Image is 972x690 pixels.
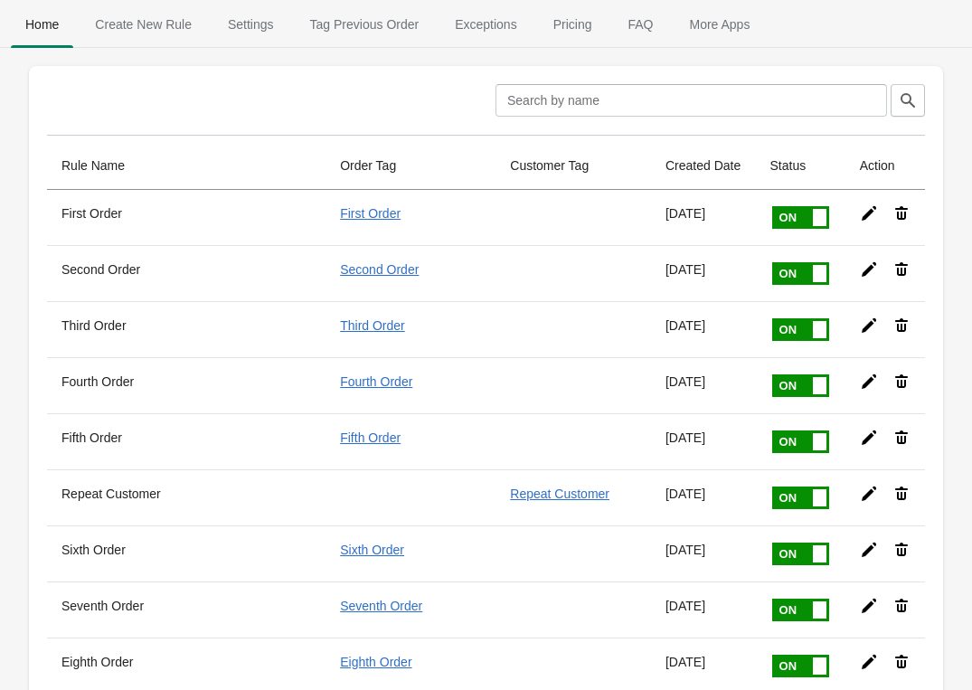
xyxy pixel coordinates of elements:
td: [DATE] [651,469,756,525]
span: Create New Rule [80,8,206,41]
span: More Apps [675,8,764,41]
a: Second Order [340,262,419,277]
a: First Order [340,206,401,221]
a: Eighth Order [340,655,411,669]
th: Customer Tag [495,142,651,190]
th: Order Tag [326,142,495,190]
th: Fifth Order [47,413,326,469]
a: Repeat Customer [510,487,609,501]
td: [DATE] [651,413,756,469]
th: Repeat Customer [47,469,326,525]
span: Pricing [539,8,607,41]
td: [DATE] [651,245,756,301]
th: Rule Name [47,142,326,190]
button: Create_New_Rule [77,1,210,48]
th: Fourth Order [47,357,326,413]
th: Seventh Order [47,581,326,638]
th: Action [845,142,925,190]
th: Created Date [651,142,756,190]
span: Home [11,8,73,41]
a: Fifth Order [340,430,401,445]
span: Exceptions [440,8,531,41]
span: Settings [213,8,288,41]
button: Settings [210,1,292,48]
span: FAQ [613,8,667,41]
td: [DATE] [651,525,756,581]
a: Fourth Order [340,374,412,389]
th: Sixth Order [47,525,326,581]
td: [DATE] [651,581,756,638]
a: Seventh Order [340,599,422,613]
input: Search by name [495,84,887,117]
a: Sixth Order [340,543,404,557]
th: Status [756,142,845,190]
th: Third Order [47,301,326,357]
th: Second Order [47,245,326,301]
td: [DATE] [651,190,756,245]
td: [DATE] [651,357,756,413]
span: Tag Previous Order [296,8,434,41]
td: [DATE] [651,301,756,357]
button: Home [7,1,77,48]
th: First Order [47,190,326,245]
a: Third Order [340,318,405,333]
